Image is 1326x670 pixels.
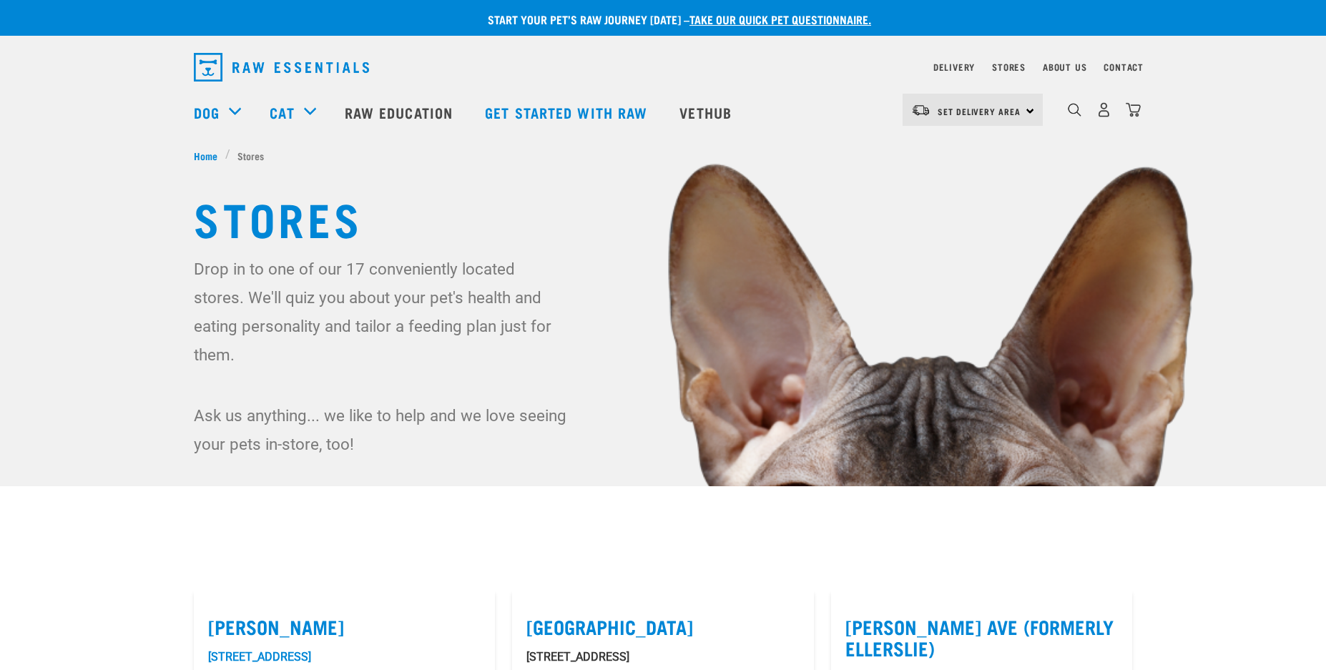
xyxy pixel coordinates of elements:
p: Drop in to one of our 17 conveniently located stores. We'll quiz you about your pet's health and ... [194,255,569,369]
p: Ask us anything... we like to help and we love seeing your pets in-store, too! [194,401,569,458]
img: home-icon@2x.png [1126,102,1141,117]
h1: Stores [194,192,1132,243]
span: Set Delivery Area [938,109,1021,114]
a: Home [194,148,225,163]
img: home-icon-1@2x.png [1068,103,1081,117]
a: Delivery [933,64,975,69]
a: [STREET_ADDRESS] [208,650,311,664]
a: Vethub [665,84,750,141]
a: About Us [1043,64,1086,69]
a: Contact [1104,64,1144,69]
nav: breadcrumbs [194,148,1132,163]
a: Cat [270,102,294,123]
img: user.png [1096,102,1111,117]
a: Get started with Raw [471,84,665,141]
nav: dropdown navigation [182,47,1144,87]
a: Dog [194,102,220,123]
label: [PERSON_NAME] Ave (Formerly Ellerslie) [845,616,1118,659]
a: Raw Education [330,84,471,141]
img: Raw Essentials Logo [194,53,369,82]
a: take our quick pet questionnaire. [689,16,871,22]
a: Stores [992,64,1026,69]
p: [STREET_ADDRESS] [526,649,799,666]
label: [GEOGRAPHIC_DATA] [526,616,799,638]
label: [PERSON_NAME] [208,616,481,638]
span: Home [194,148,217,163]
img: van-moving.png [911,104,930,117]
